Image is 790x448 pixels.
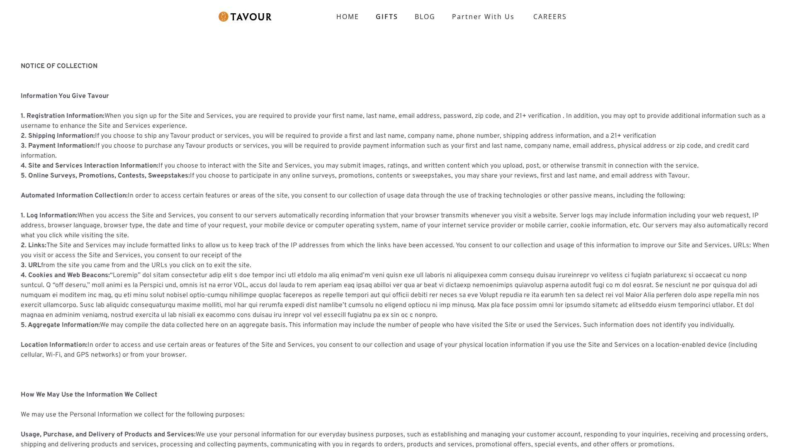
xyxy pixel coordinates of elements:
strong: 3. Payment Information: [21,142,95,150]
strong: 3. URL [21,261,41,270]
strong: How We May Use the Information We Collect [21,391,157,399]
strong: NOTICE OF COLLECTION ‍ [21,62,97,71]
a: BLOG [406,8,444,25]
a: HOME [328,8,367,25]
a: CAREERS [523,5,573,28]
strong: CAREERS [533,8,567,25]
strong: Location Information: [21,341,88,349]
strong: 2. Shipping Information: [21,132,95,140]
strong: Usage, Purchase, and Delivery of Products and Services: [21,431,196,439]
a: partner with us [444,8,523,25]
strong: 1. Registration Information: [21,112,105,120]
strong: Automated Information Collection: [21,192,128,200]
strong: 5. Aggregate Information: [21,321,100,329]
strong: 4. Cookies and Web Beacons: [21,271,110,280]
strong: 1. Log Information: [21,212,78,220]
strong: HOME [336,12,359,21]
strong: 5. Online Surveys, Promotions, Contests, Sweepstakes: [21,172,190,180]
strong: 2. Links: [21,241,46,250]
a: GIFTS [367,8,406,25]
strong: Information You Give Tavour ‍ [21,92,109,100]
strong: 4. Site and Services Interaction Information: [21,162,158,170]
